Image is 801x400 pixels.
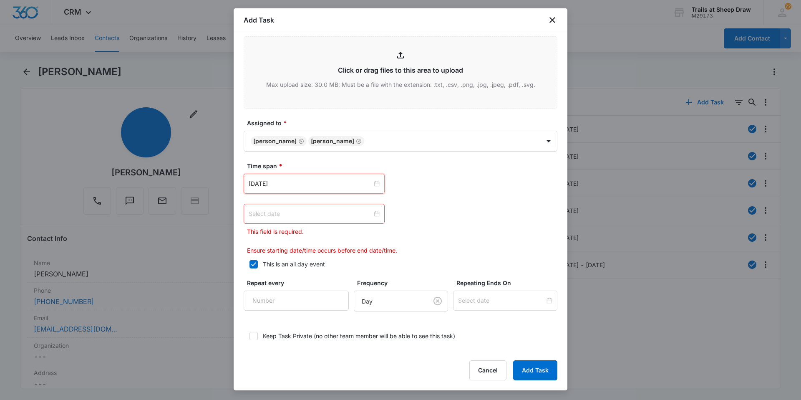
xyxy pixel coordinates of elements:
[247,162,561,170] label: Time span
[249,209,372,218] input: Select date
[247,227,400,236] p: This field is required.
[263,332,455,340] div: Keep Task Private (no other team member will be able to see this task)
[263,260,325,268] div: This is an all day event
[431,294,444,308] button: Clear
[456,278,561,287] label: Repeating Ends On
[354,138,362,144] div: Remove Ethan Esparza-Escobar
[458,296,545,305] input: Select date
[247,246,557,255] p: Ensure starting date/time occurs before end date/time.
[547,15,557,25] button: close
[297,138,304,144] div: Remove Edgar Jimenez
[311,138,354,144] div: [PERSON_NAME]
[247,278,352,287] label: Repeat every
[357,278,451,287] label: Frequency
[244,15,274,25] h1: Add Task
[253,138,297,144] div: [PERSON_NAME]
[244,291,349,311] input: Number
[469,360,506,380] button: Cancel
[513,360,557,380] button: Add Task
[247,350,294,359] label: Remind me
[247,119,561,127] label: Assigned to
[249,179,372,188] input: Sep 4, 2025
